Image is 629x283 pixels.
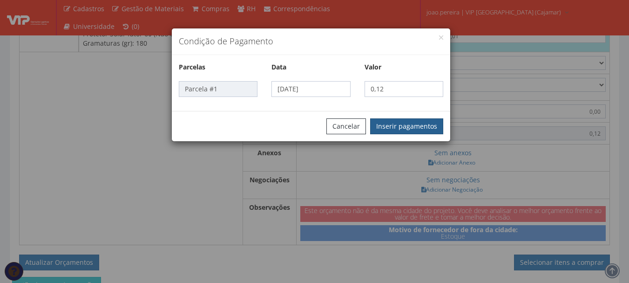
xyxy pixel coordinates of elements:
[271,62,286,72] label: Data
[326,118,366,134] button: Cancelar
[179,35,443,48] h4: Condição de Pagamento
[365,62,381,72] label: Valor
[179,62,205,72] label: Parcelas
[370,118,443,134] button: Inserir pagamentos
